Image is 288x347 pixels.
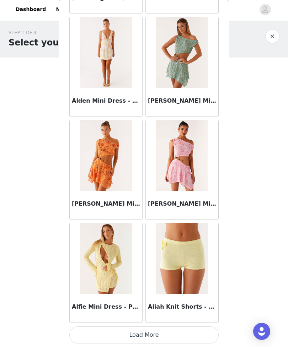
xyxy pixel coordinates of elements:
h3: [PERSON_NAME] Mini Dress - Orange [72,200,140,208]
img: Aliah Knit Shorts - Yellow [156,223,208,294]
h3: [PERSON_NAME] Mini Dress - Pink [148,200,216,208]
a: Networks [52,1,87,17]
h1: Select your styles! [9,36,98,49]
button: Load More [69,326,219,343]
h3: Alden Mini Dress - Floral Print [72,97,140,105]
div: Open Intercom Messenger [253,323,270,340]
img: Aletta Sequin Mini Dress - Orange [80,120,132,191]
img: Alden Mini Dress - Floral Print [80,17,132,88]
h3: Alfie Mini Dress - Pastel Yellow [72,303,140,311]
img: Aletta Sequin Mini Dress - Pink [156,120,208,191]
div: STEP 1 OF 4 [9,29,98,36]
img: Alfie Mini Dress - Pastel Yellow [80,223,132,294]
img: Aletta Sequin Mini Dress - Mint [156,17,208,88]
h3: [PERSON_NAME] Mini Dress - Mint [148,97,216,105]
a: Dashboard [11,1,50,17]
h3: Aliah Knit Shorts - Yellow [148,303,216,311]
div: avatar [262,4,268,15]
